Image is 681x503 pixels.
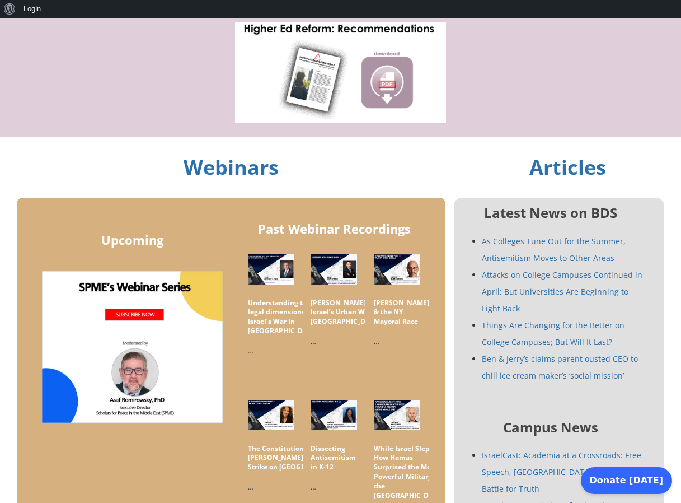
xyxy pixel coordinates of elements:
h5: While Israel Slept: How Hamas Surprised the Most Powerful Military in the [GEOGRAPHIC_DATA] [374,444,444,501]
span: Webinars [184,153,279,187]
p: … [311,481,357,493]
p: … [311,336,357,347]
a: Ben & Jerry’s claims parent ousted CEO to chill ice cream maker’s ‘social mission’ [482,353,638,381]
h5: [PERSON_NAME] on Israel’s Urban War in [GEOGRAPHIC_DATA] [311,299,381,327]
p: … [248,481,294,493]
span: Articles [529,153,606,187]
h5: Dissecting Antisemitism in K-12 [311,444,357,472]
a: Attacks on College Campuses Continued in April; But Universities Are Beginning to Fight Back [482,269,642,314]
span: Past Webinar Recordings [258,220,411,237]
a: IsraelCast: Academia at a Crossroads: Free Speech, [GEOGRAPHIC_DATA], and the Battle for Truth [482,450,641,494]
span: Upcoming [101,231,163,248]
p: … [374,336,420,347]
p: … [248,345,294,357]
h5: Understanding the legal dimensions of Israel’s War in [GEOGRAPHIC_DATA] [248,299,318,336]
h5: [PERSON_NAME] & the NY Mayoral Race [374,299,429,327]
a: As Colleges Tune Out for the Summer, Antisemitism Moves to Other Areas [482,236,626,263]
h5: Campus News [454,418,647,437]
a: Things Are Changing for the Better on College Campuses; But Will It Last? [482,320,624,347]
h5: Latest News on BDS [454,203,647,222]
h5: The Constitutionality of [PERSON_NAME] Strike on [GEOGRAPHIC_DATA] [248,444,349,472]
